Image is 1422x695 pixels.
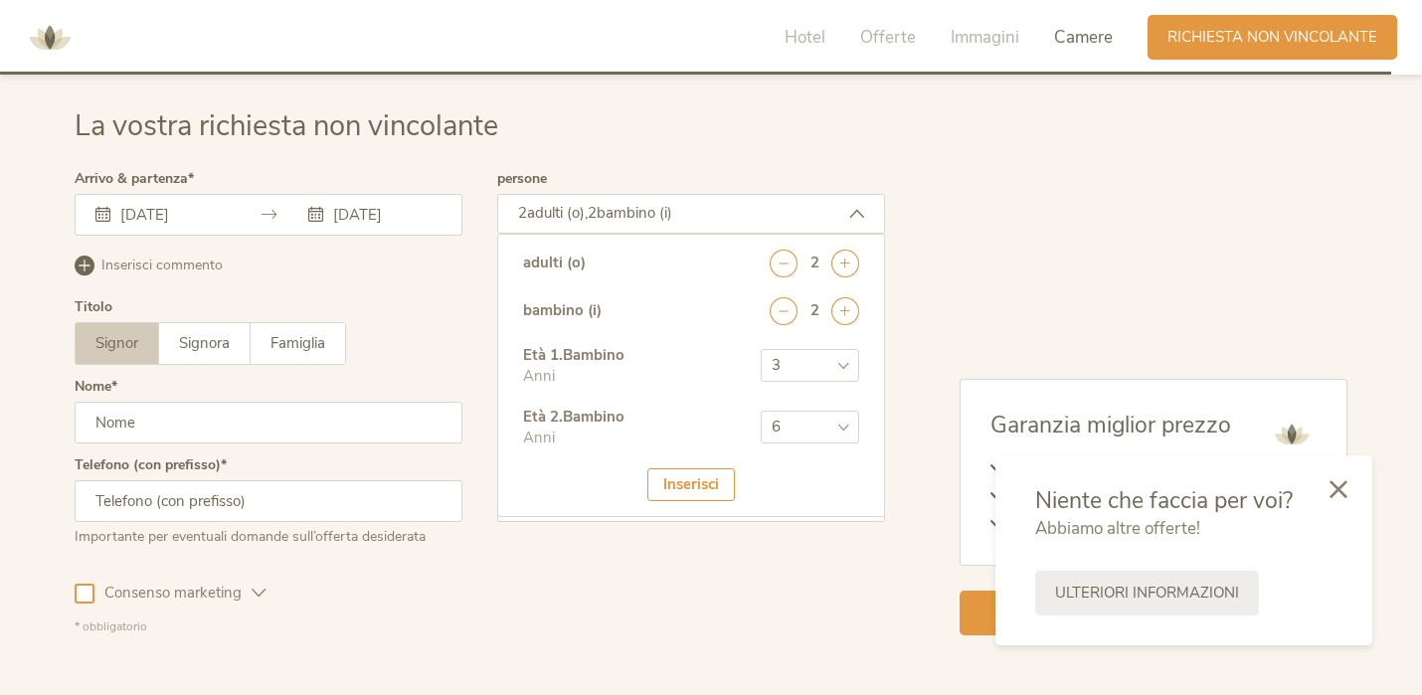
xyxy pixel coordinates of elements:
label: persone [497,172,547,186]
a: Ulteriori informazioni [1035,571,1259,615]
img: AMONTI & LUNARIS Wellnessresort [20,8,80,68]
span: bambino (i) [597,203,672,223]
img: AMONTI & LUNARIS Wellnessresort [1267,410,1317,459]
span: Offerte [860,26,916,49]
span: Hotel [785,26,825,49]
div: 2 [810,300,819,321]
span: Ulteriori informazioni [1055,583,1239,604]
div: bambino (i) [523,300,602,321]
span: Abbiamo altre offerte! [1035,517,1200,540]
div: Anni [523,366,624,387]
span: Richiesta non vincolante [1167,27,1377,48]
div: 2 [810,253,819,273]
span: Camere [1054,26,1113,49]
a: AMONTI & LUNARIS Wellnessresort [20,30,80,44]
span: 2 [518,203,527,223]
span: 2 [588,203,597,223]
span: La vostra richiesta non vincolante [75,106,498,145]
span: Garanzia miglior prezzo [990,410,1231,440]
div: adulti (o) [523,253,586,273]
span: adulti (o), [527,203,588,223]
li: Vantaggio per prenotazione diretta [1004,451,1233,479]
div: Età 2 . Bambino [523,407,624,428]
span: Immagini [951,26,1019,49]
span: Niente che faccia per voi? [1035,485,1293,516]
div: Età 1 . Bambino [523,345,624,366]
div: Inserisci [647,468,735,501]
div: Anni [523,428,624,448]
